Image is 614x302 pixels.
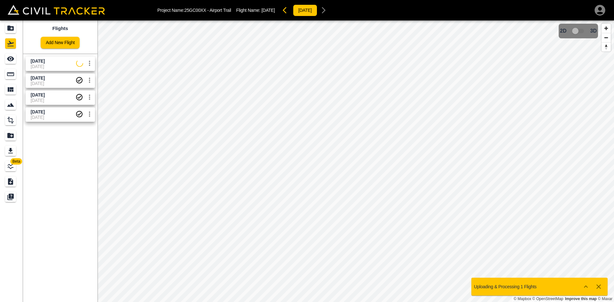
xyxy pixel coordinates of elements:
span: [DATE] [262,8,275,13]
button: [DATE] [293,4,317,16]
a: Mapbox [514,297,531,301]
a: Maxar [598,297,612,301]
p: Flight Name: [236,8,275,13]
a: Map feedback [565,297,597,301]
canvas: Map [98,20,614,302]
span: 3D [590,28,597,34]
img: Civil Tracker [8,5,105,15]
span: 2D [560,28,566,34]
button: Zoom in [602,24,611,33]
p: Uploading & Processing 1 Flights [474,284,537,289]
button: Show more [579,280,592,293]
button: Zoom out [602,33,611,42]
p: Project Name: 25GC00XX - Airport Trail [157,8,231,13]
a: OpenStreetMap [532,297,563,301]
span: 3D model not uploaded yet [569,25,588,37]
button: Reset bearing to north [602,42,611,51]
